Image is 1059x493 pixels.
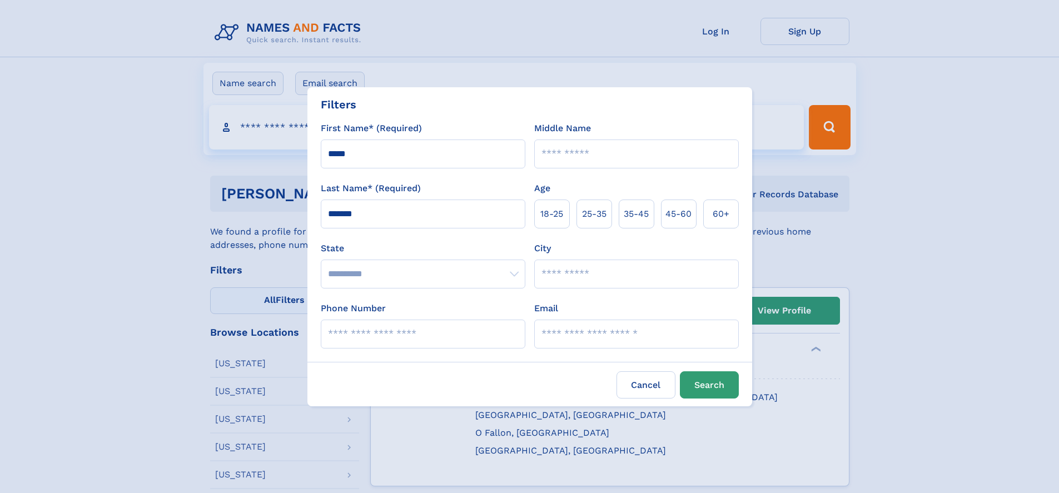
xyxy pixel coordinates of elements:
[321,242,525,255] label: State
[321,96,356,113] div: Filters
[616,371,675,399] label: Cancel
[665,207,692,221] span: 45‑60
[534,302,558,315] label: Email
[321,122,422,135] label: First Name* (Required)
[624,207,649,221] span: 35‑45
[534,242,551,255] label: City
[321,302,386,315] label: Phone Number
[582,207,606,221] span: 25‑35
[680,371,739,399] button: Search
[540,207,563,221] span: 18‑25
[713,207,729,221] span: 60+
[534,122,591,135] label: Middle Name
[321,182,421,195] label: Last Name* (Required)
[534,182,550,195] label: Age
